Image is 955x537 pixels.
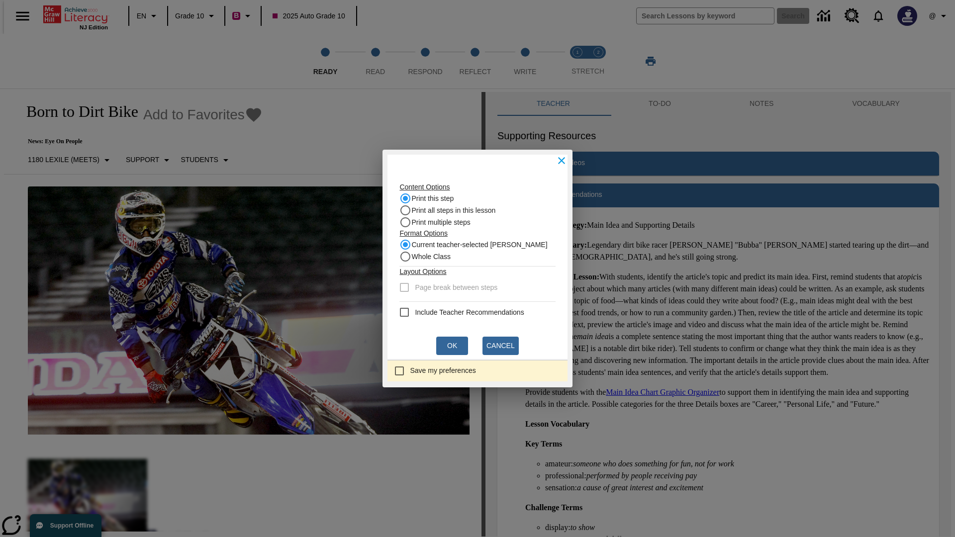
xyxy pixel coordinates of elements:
p: Format Options [399,228,555,239]
span: Include Teacher Recommendations [415,307,524,318]
button: Close [551,150,573,172]
p: Content Options [399,182,555,192]
span: Save my preferences [410,365,476,376]
span: Print multiple steps [411,217,470,228]
span: Print this step [411,193,454,204]
button: Ok, Will open in new browser window or tab [436,337,468,355]
span: Current teacher-selected [PERSON_NAME] [411,240,547,250]
span: Page break between steps [415,282,497,293]
p: Layout Options [399,267,555,277]
button: Cancel [482,337,519,355]
span: Print all steps in this lesson [411,205,495,216]
span: Whole Class [411,252,451,262]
